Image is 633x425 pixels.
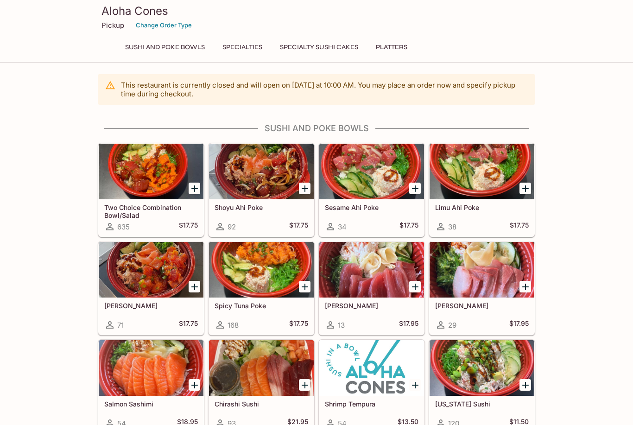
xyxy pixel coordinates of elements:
div: Spicy Tuna Poke [209,242,314,298]
h5: Salmon Sashimi [104,400,198,408]
span: 71 [117,321,124,330]
span: 168 [228,321,239,330]
button: Specialties [217,41,267,54]
button: Change Order Type [132,18,196,32]
div: California Sushi [430,340,534,396]
h5: [PERSON_NAME] [104,302,198,310]
button: Specialty Sushi Cakes [275,41,363,54]
h4: Sushi and Poke Bowls [98,123,535,133]
div: Limu Ahi Poke [430,144,534,199]
div: Shoyu Ahi Poke [209,144,314,199]
button: Add Chirashi Sushi [299,379,310,391]
span: 635 [117,222,130,231]
h5: Limu Ahi Poke [435,203,529,211]
a: Shoyu Ahi Poke92$17.75 [209,143,314,237]
a: [PERSON_NAME]13$17.95 [319,241,424,335]
a: Spicy Tuna Poke168$17.75 [209,241,314,335]
button: Add Sesame Ahi Poke [409,183,421,194]
h5: $17.75 [510,221,529,232]
span: 29 [448,321,456,330]
p: Pickup [101,21,124,30]
h5: $17.75 [179,221,198,232]
h5: $17.95 [399,319,418,330]
p: This restaurant is currently closed and will open on [DATE] at 10:00 AM . You may place an order ... [121,81,528,98]
h5: $17.75 [289,319,308,330]
button: Add Spicy Tuna Poke [299,281,310,292]
button: Add Two Choice Combination Bowl/Salad [189,183,200,194]
span: 38 [448,222,456,231]
button: Sushi and Poke Bowls [120,41,210,54]
h5: $17.75 [399,221,418,232]
h5: Shoyu Ahi Poke [215,203,308,211]
div: Hamachi Sashimi [430,242,534,298]
h5: Sesame Ahi Poke [325,203,418,211]
h5: Two Choice Combination Bowl/Salad [104,203,198,219]
h5: [PERSON_NAME] [325,302,418,310]
h3: Aloha Cones [101,4,532,18]
button: Platters [371,41,412,54]
a: Sesame Ahi Poke34$17.75 [319,143,424,237]
h5: $17.75 [289,221,308,232]
button: Add Wasabi Masago Ahi Poke [189,281,200,292]
button: Add Shoyu Ahi Poke [299,183,310,194]
button: Add California Sushi [519,379,531,391]
h5: Chirashi Sushi [215,400,308,408]
span: 34 [338,222,347,231]
div: Salmon Sashimi [99,340,203,396]
button: Add Maguro Sashimi [409,281,421,292]
h5: Spicy Tuna Poke [215,302,308,310]
div: Wasabi Masago Ahi Poke [99,242,203,298]
span: 92 [228,222,236,231]
h5: [PERSON_NAME] [435,302,529,310]
a: Two Choice Combination Bowl/Salad635$17.75 [98,143,204,237]
button: Add Limu Ahi Poke [519,183,531,194]
div: Sesame Ahi Poke [319,144,424,199]
h5: $17.95 [509,319,529,330]
a: Limu Ahi Poke38$17.75 [429,143,535,237]
span: 13 [338,321,345,330]
div: Two Choice Combination Bowl/Salad [99,144,203,199]
button: Add Hamachi Sashimi [519,281,531,292]
div: Maguro Sashimi [319,242,424,298]
h5: [US_STATE] Sushi [435,400,529,408]
a: [PERSON_NAME]71$17.75 [98,241,204,335]
div: Shrimp Tempura [319,340,424,396]
button: Add Shrimp Tempura [409,379,421,391]
a: [PERSON_NAME]29$17.95 [429,241,535,335]
button: Add Salmon Sashimi [189,379,200,391]
div: Chirashi Sushi [209,340,314,396]
h5: $17.75 [179,319,198,330]
h5: Shrimp Tempura [325,400,418,408]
